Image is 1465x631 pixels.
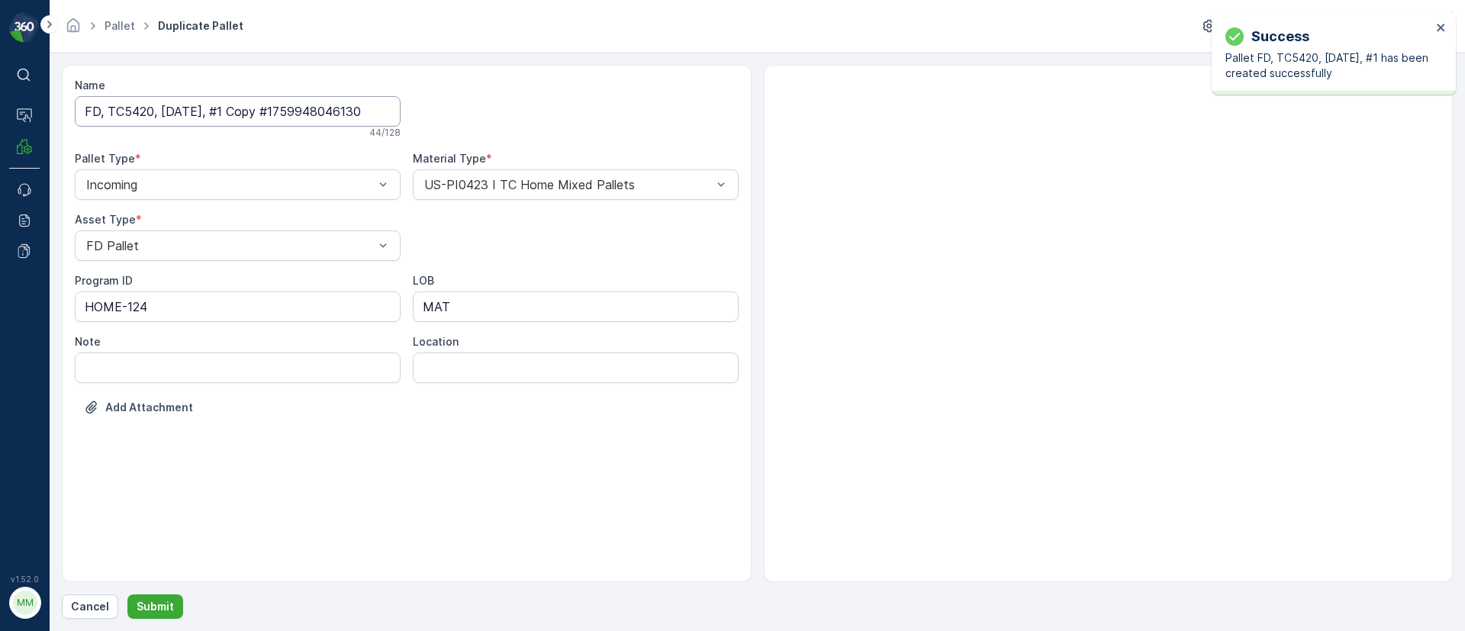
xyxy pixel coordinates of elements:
[75,395,202,420] button: Upload File
[369,127,401,139] p: 44 / 128
[413,274,434,287] label: LOB
[1436,21,1447,36] button: close
[1225,50,1431,81] p: Pallet FD, TC5420, [DATE], #1 has been created successfully
[137,599,174,614] p: Submit
[71,599,109,614] p: Cancel
[105,19,135,32] a: Pallet
[75,335,101,348] label: Note
[105,400,193,415] p: Add Attachment
[155,18,246,34] span: Duplicate Pallet
[13,591,37,615] div: MM
[9,12,40,43] img: logo
[75,213,136,226] label: Asset Type
[127,594,183,619] button: Submit
[413,335,459,348] label: Location
[413,152,486,165] label: Material Type
[9,575,40,584] span: v 1.52.0
[75,274,133,287] label: Program ID
[9,587,40,619] button: MM
[75,79,105,92] label: Name
[75,152,135,165] label: Pallet Type
[1251,26,1309,47] p: Success
[62,594,118,619] button: Cancel
[65,23,82,36] a: Homepage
